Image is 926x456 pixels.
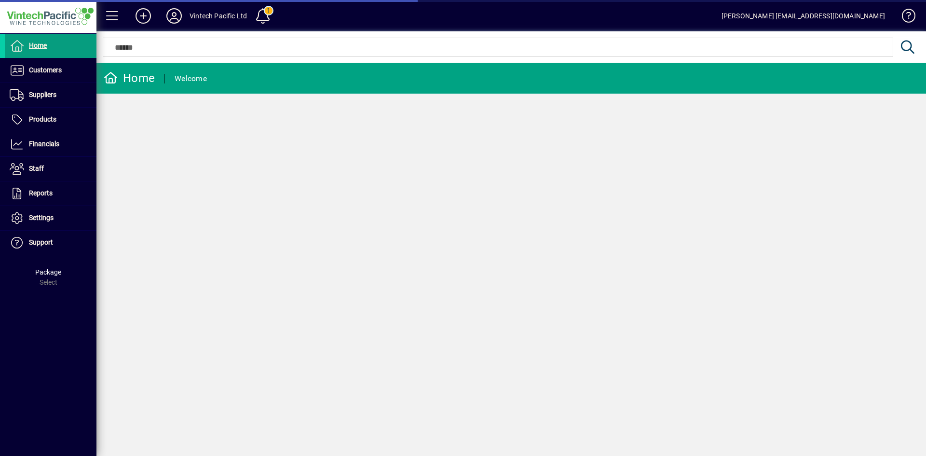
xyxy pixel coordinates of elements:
div: Welcome [175,71,207,86]
a: Settings [5,206,96,230]
a: Staff [5,157,96,181]
span: Suppliers [29,91,56,98]
button: Profile [159,7,190,25]
div: [PERSON_NAME] [EMAIL_ADDRESS][DOMAIN_NAME] [722,8,885,24]
span: Reports [29,189,53,197]
a: Financials [5,132,96,156]
a: Suppliers [5,83,96,107]
a: Knowledge Base [895,2,914,33]
a: Reports [5,181,96,206]
a: Customers [5,58,96,83]
span: Financials [29,140,59,148]
button: Add [128,7,159,25]
span: Home [29,41,47,49]
a: Products [5,108,96,132]
div: Home [104,70,155,86]
span: Support [29,238,53,246]
span: Settings [29,214,54,221]
span: Products [29,115,56,123]
a: Support [5,231,96,255]
span: Customers [29,66,62,74]
span: Package [35,268,61,276]
div: Vintech Pacific Ltd [190,8,247,24]
span: Staff [29,165,44,172]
